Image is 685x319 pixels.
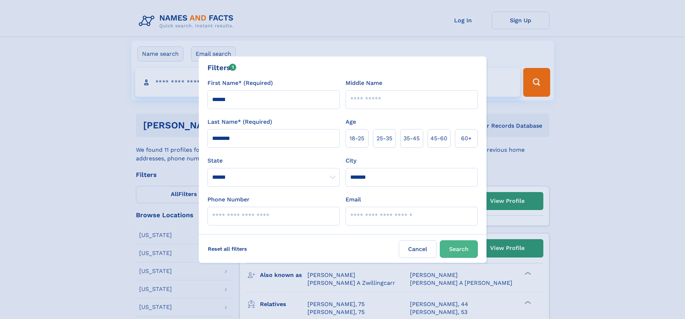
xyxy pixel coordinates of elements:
span: 35‑45 [403,134,420,143]
label: Phone Number [207,195,250,204]
label: Email [346,195,361,204]
label: Middle Name [346,79,382,87]
span: 18‑25 [350,134,364,143]
div: Filters [207,62,237,73]
span: 25‑35 [376,134,392,143]
label: Age [346,118,356,126]
span: 60+ [461,134,472,143]
label: Reset all filters [203,240,252,258]
label: City [346,156,356,165]
label: State [207,156,340,165]
label: Last Name* (Required) [207,118,272,126]
label: First Name* (Required) [207,79,273,87]
button: Search [440,240,478,258]
span: 45‑60 [430,134,447,143]
label: Cancel [399,240,437,258]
